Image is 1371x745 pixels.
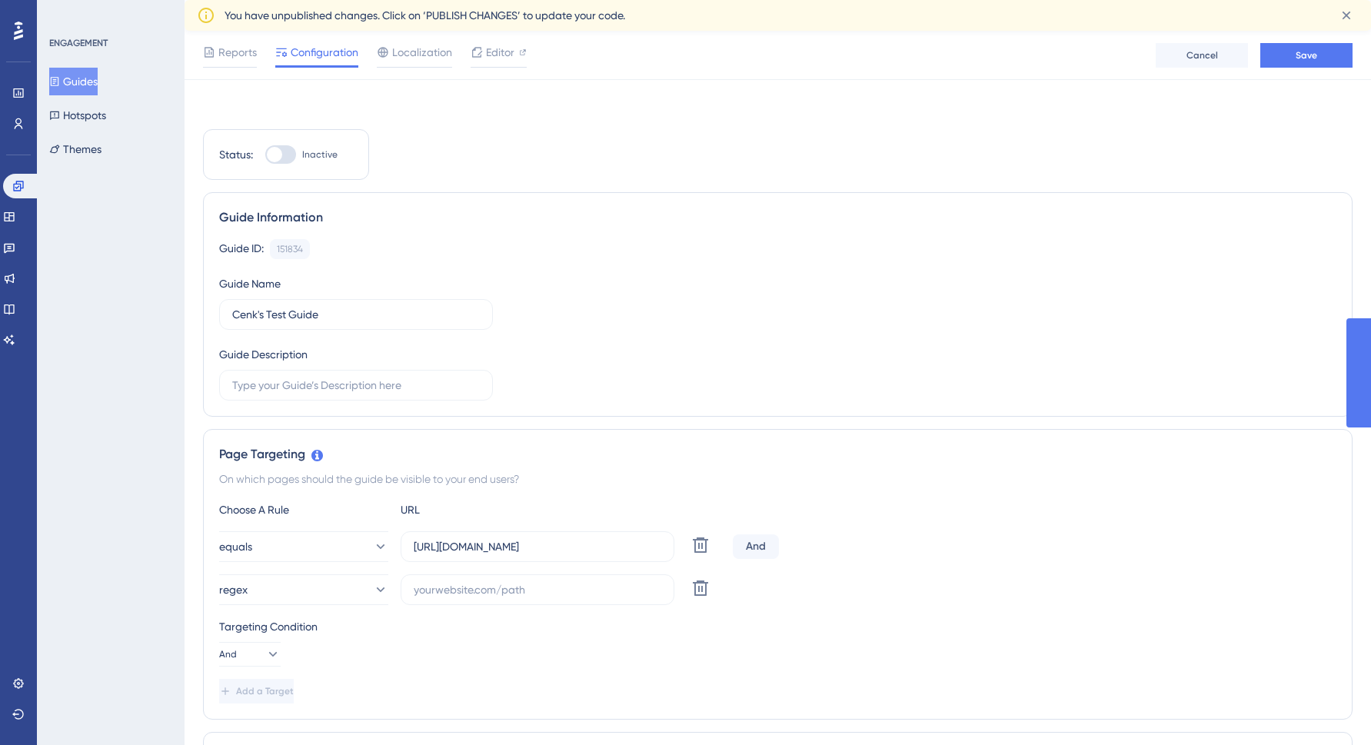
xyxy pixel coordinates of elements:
button: Guides [49,68,98,95]
iframe: UserGuiding AI Assistant Launcher [1306,684,1353,730]
input: yourwebsite.com/path [414,581,661,598]
button: Save [1260,43,1353,68]
button: Themes [49,135,101,163]
span: And [219,648,237,660]
div: 151834 [277,243,303,255]
div: Guide Name [219,274,281,293]
span: Save [1296,49,1317,62]
div: Targeting Condition [219,617,1336,636]
span: Localization [392,43,452,62]
span: Inactive [302,148,338,161]
div: Guide ID: [219,239,264,259]
div: Guide Description [219,345,308,364]
input: yourwebsite.com/path [414,538,661,555]
div: Choose A Rule [219,501,388,519]
div: Guide Information [219,208,1336,227]
span: Editor [486,43,514,62]
input: Type your Guide’s Description here [232,377,480,394]
div: On which pages should the guide be visible to your end users? [219,470,1336,488]
div: ENGAGEMENT [49,37,108,49]
span: regex [219,580,248,599]
button: Hotspots [49,101,106,129]
div: Status: [219,145,253,164]
span: Reports [218,43,257,62]
span: Add a Target [236,685,294,697]
div: And [733,534,779,559]
button: Cancel [1156,43,1248,68]
span: equals [219,537,252,556]
button: And [219,642,281,667]
button: Add a Target [219,679,294,703]
span: Cancel [1186,49,1218,62]
button: regex [219,574,388,605]
span: Configuration [291,43,358,62]
div: URL [401,501,570,519]
span: You have unpublished changes. Click on ‘PUBLISH CHANGES’ to update your code. [225,6,625,25]
input: Type your Guide’s Name here [232,306,480,323]
div: Page Targeting [219,445,1336,464]
button: equals [219,531,388,562]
